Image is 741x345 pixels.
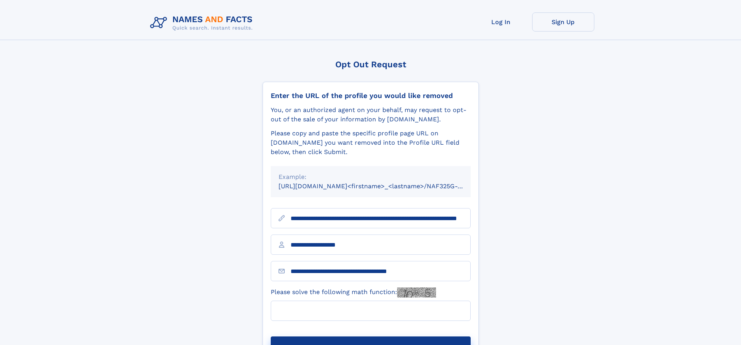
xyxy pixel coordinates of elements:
a: Log In [470,12,532,32]
div: Example: [279,172,463,182]
img: Logo Names and Facts [147,12,259,33]
label: Please solve the following math function: [271,287,436,298]
div: You, or an authorized agent on your behalf, may request to opt-out of the sale of your informatio... [271,105,471,124]
div: Please copy and paste the specific profile page URL on [DOMAIN_NAME] you want removed into the Pr... [271,129,471,157]
div: Opt Out Request [263,60,479,69]
a: Sign Up [532,12,594,32]
div: Enter the URL of the profile you would like removed [271,91,471,100]
small: [URL][DOMAIN_NAME]<firstname>_<lastname>/NAF325G-xxxxxxxx [279,182,485,190]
